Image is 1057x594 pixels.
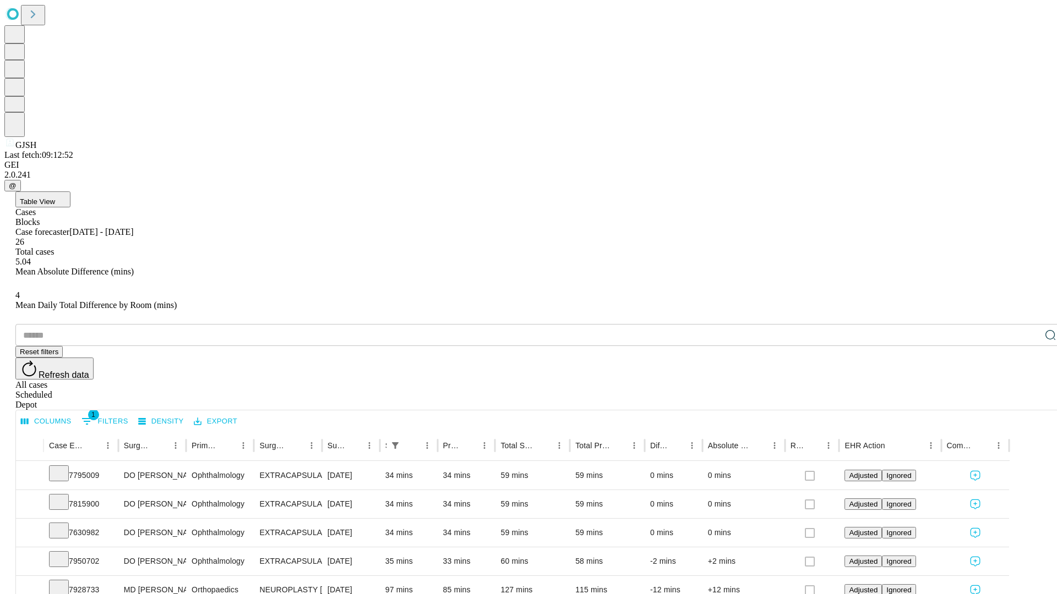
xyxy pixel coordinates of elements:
span: Ignored [886,471,911,480]
div: 59 mins [575,461,639,490]
button: Sort [976,438,991,453]
div: Total Scheduled Duration [500,441,535,450]
span: [DATE] - [DATE] [69,227,133,237]
button: Adjusted [844,498,882,510]
div: DO [PERSON_NAME] [124,490,181,518]
div: EXTRACAPSULAR CATARACT REMOVAL WITH [MEDICAL_DATA] [259,461,316,490]
div: Total Predicted Duration [575,441,610,450]
button: Adjusted [844,527,882,538]
div: EXTRACAPSULAR CATARACT REMOVAL WITH [MEDICAL_DATA] [259,547,316,575]
div: 59 mins [500,490,564,518]
span: Ignored [886,500,911,508]
button: @ [4,180,21,191]
div: 33 mins [443,547,490,575]
div: 34 mins [443,490,490,518]
div: DO [PERSON_NAME] [124,519,181,547]
button: Menu [923,438,939,453]
div: Scheduled In Room Duration [385,441,386,450]
button: Select columns [18,413,74,430]
span: 26 [15,237,24,246]
div: Ophthalmology [192,547,248,575]
div: -2 mins [650,547,697,575]
span: 1 [88,409,99,420]
div: 2.0.241 [4,170,1053,180]
div: Primary Service [192,441,219,450]
div: DO [PERSON_NAME] [124,547,181,575]
div: Difference [650,441,668,450]
button: Refresh data [15,358,94,380]
span: Mean Absolute Difference (mins) [15,267,134,276]
span: Ignored [886,529,911,537]
button: Menu [168,438,183,453]
span: GJSH [15,140,36,150]
button: Menu [477,438,492,453]
div: [DATE] [328,461,374,490]
div: [DATE] [328,519,374,547]
div: Case Epic Id [49,441,84,450]
button: Menu [767,438,782,453]
div: Surgeon Name [124,441,151,450]
button: Expand [21,466,38,486]
div: 34 mins [385,519,432,547]
span: Adjusted [849,500,878,508]
span: Last fetch: 09:12:52 [4,150,73,159]
div: [DATE] [328,547,374,575]
div: Ophthalmology [192,490,248,518]
div: 0 mins [708,519,780,547]
div: 34 mins [385,461,432,490]
button: Sort [288,438,304,453]
div: 59 mins [575,519,639,547]
button: Sort [669,438,684,453]
div: 0 mins [650,490,697,518]
button: Sort [751,438,767,453]
div: EHR Action [844,441,885,450]
button: Table View [15,191,70,207]
span: Adjusted [849,529,878,537]
button: Ignored [882,470,916,481]
span: Table View [20,197,55,206]
div: Absolute Difference [708,441,750,450]
div: Ophthalmology [192,519,248,547]
span: Ignored [886,557,911,565]
div: [DATE] [328,490,374,518]
button: Expand [21,552,38,571]
div: Comments [947,441,974,450]
div: DO [PERSON_NAME] [124,461,181,490]
span: Adjusted [849,471,878,480]
button: Sort [805,438,821,453]
div: 34 mins [443,519,490,547]
button: Sort [536,438,552,453]
span: 4 [15,290,20,300]
div: 34 mins [443,461,490,490]
button: Expand [21,495,38,514]
span: Adjusted [849,557,878,565]
button: Ignored [882,527,916,538]
span: Mean Daily Total Difference by Room (mins) [15,300,177,310]
span: Case forecaster [15,227,69,237]
button: Menu [821,438,836,453]
span: Ignored [886,586,911,594]
button: Sort [461,438,477,453]
button: Menu [362,438,377,453]
button: Adjusted [844,555,882,567]
div: 0 mins [708,490,780,518]
span: @ [9,182,17,190]
button: Ignored [882,555,916,567]
button: Export [191,413,240,430]
div: 35 mins [385,547,432,575]
div: 0 mins [650,461,697,490]
button: Menu [991,438,1006,453]
div: 1 active filter [388,438,403,453]
button: Menu [304,438,319,453]
button: Sort [886,438,902,453]
button: Sort [220,438,236,453]
button: Reset filters [15,346,63,358]
button: Menu [626,438,642,453]
button: Sort [152,438,168,453]
div: 7630982 [49,519,113,547]
div: 7815900 [49,490,113,518]
div: EXTRACAPSULAR CATARACT REMOVAL WITH [MEDICAL_DATA] [259,490,316,518]
div: Surgery Date [328,441,345,450]
span: Total cases [15,247,54,256]
div: 7950702 [49,547,113,575]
